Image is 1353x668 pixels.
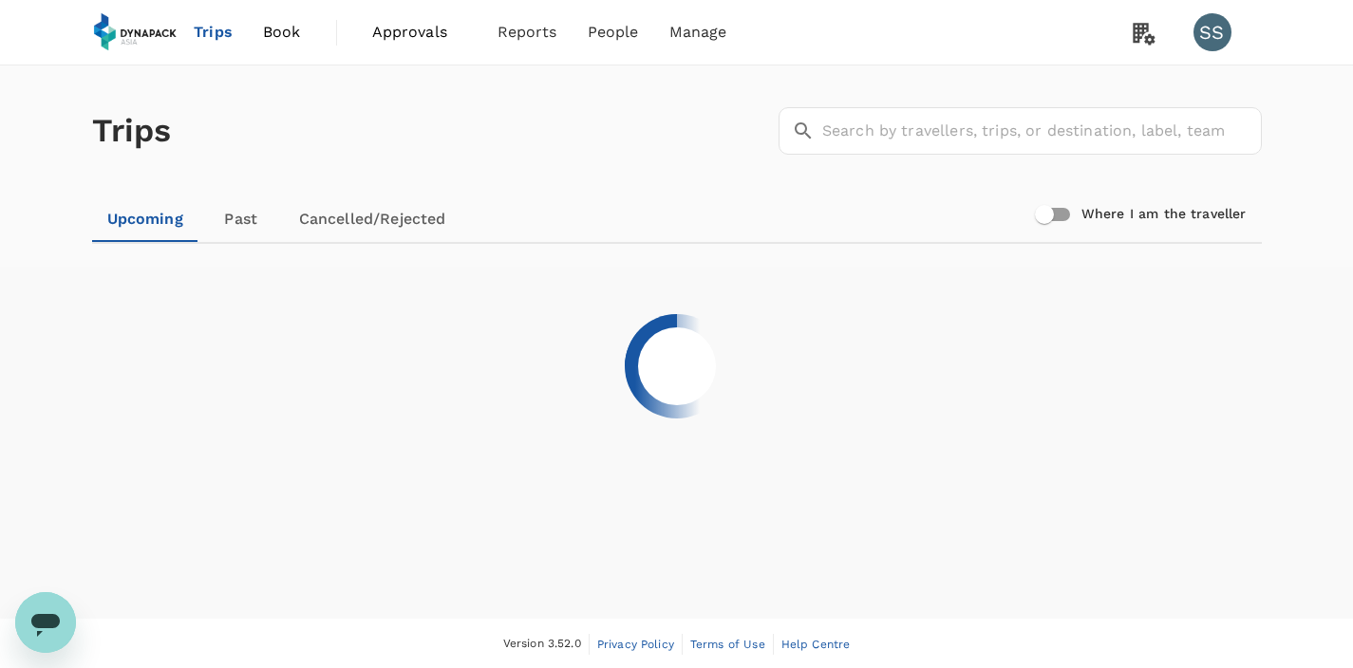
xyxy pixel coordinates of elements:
a: Privacy Policy [597,634,674,655]
iframe: Button to launch messaging window [15,592,76,653]
div: SS [1193,13,1231,51]
h6: Where I am the traveller [1081,204,1247,225]
a: Cancelled/Rejected [284,196,461,242]
span: People [588,21,639,44]
img: Dynapack Asia [92,11,179,53]
span: Version 3.52.0 [503,635,581,654]
a: Past [198,196,284,242]
span: Terms of Use [690,638,765,651]
a: Upcoming [92,196,198,242]
a: Help Centre [781,634,851,655]
span: Approvals [372,21,467,44]
span: Book [263,21,301,44]
span: Manage [669,21,727,44]
span: Privacy Policy [597,638,674,651]
span: Reports [498,21,557,44]
h1: Trips [92,65,172,196]
span: Help Centre [781,638,851,651]
a: Terms of Use [690,634,765,655]
span: Trips [194,21,233,44]
input: Search by travellers, trips, or destination, label, team [822,107,1262,155]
